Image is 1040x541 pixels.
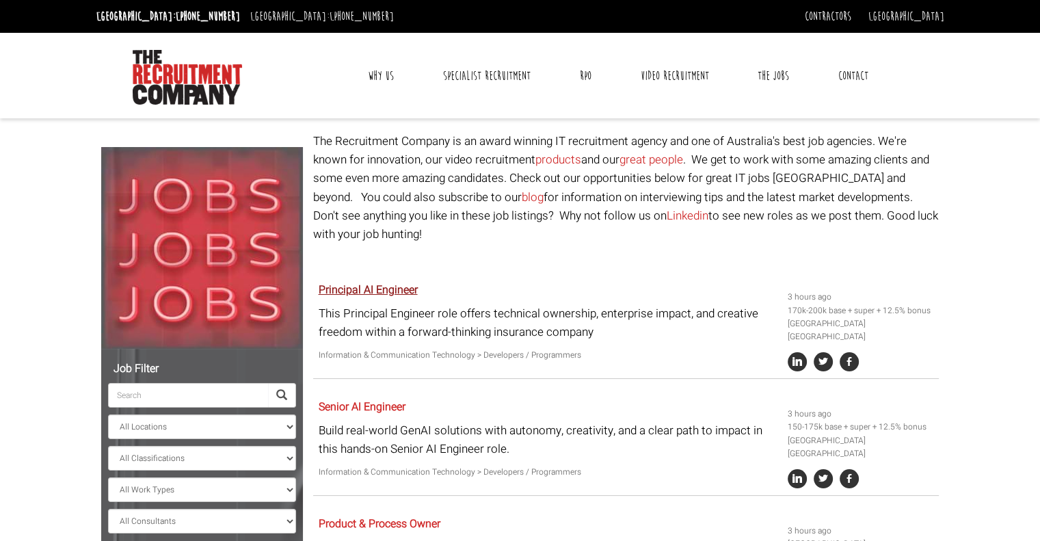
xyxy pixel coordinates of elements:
a: Product & Process Owner [319,516,440,532]
a: Senior AI Engineer [319,399,405,415]
a: [GEOGRAPHIC_DATA] [868,9,944,24]
a: great people [619,151,683,168]
li: [GEOGRAPHIC_DATA] [GEOGRAPHIC_DATA] [788,434,934,460]
h5: Job Filter [108,363,296,375]
p: Information & Communication Technology > Developers / Programmers [319,349,777,362]
a: products [535,151,581,168]
li: [GEOGRAPHIC_DATA]: [93,5,243,27]
a: RPO [570,59,602,93]
a: The Jobs [747,59,799,93]
li: 150-175k base + super + 12.5% bonus [788,421,934,434]
p: This Principal Engineer role offers technical ownership, enterprise impact, and creative freedom ... [319,304,777,341]
a: Specialist Recruitment [433,59,541,93]
p: Build real-world GenAI solutions with autonomy, creativity, and a clear path to impact in this ha... [319,421,777,458]
li: 170k-200k base + super + 12.5% bonus [788,304,934,317]
a: Contact [828,59,879,93]
a: [PHONE_NUMBER] [176,9,240,24]
a: Linkedin [667,207,708,224]
li: 3 hours ago [788,291,934,304]
img: The Recruitment Company [133,50,242,105]
p: Information & Communication Technology > Developers / Programmers [319,466,777,479]
li: 3 hours ago [788,408,934,421]
a: [PHONE_NUMBER] [330,9,394,24]
a: blog [522,189,544,206]
a: Video Recruitment [630,59,719,93]
li: [GEOGRAPHIC_DATA] [GEOGRAPHIC_DATA] [788,317,934,343]
a: Principal AI Engineer [319,282,418,298]
input: Search [108,383,268,408]
li: [GEOGRAPHIC_DATA]: [247,5,397,27]
a: Why Us [358,59,404,93]
img: Jobs, Jobs, Jobs [101,147,303,349]
p: The Recruitment Company is an award winning IT recruitment agency and one of Australia's best job... [313,132,939,243]
li: 3 hours ago [788,525,934,538]
a: Contractors [805,9,851,24]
